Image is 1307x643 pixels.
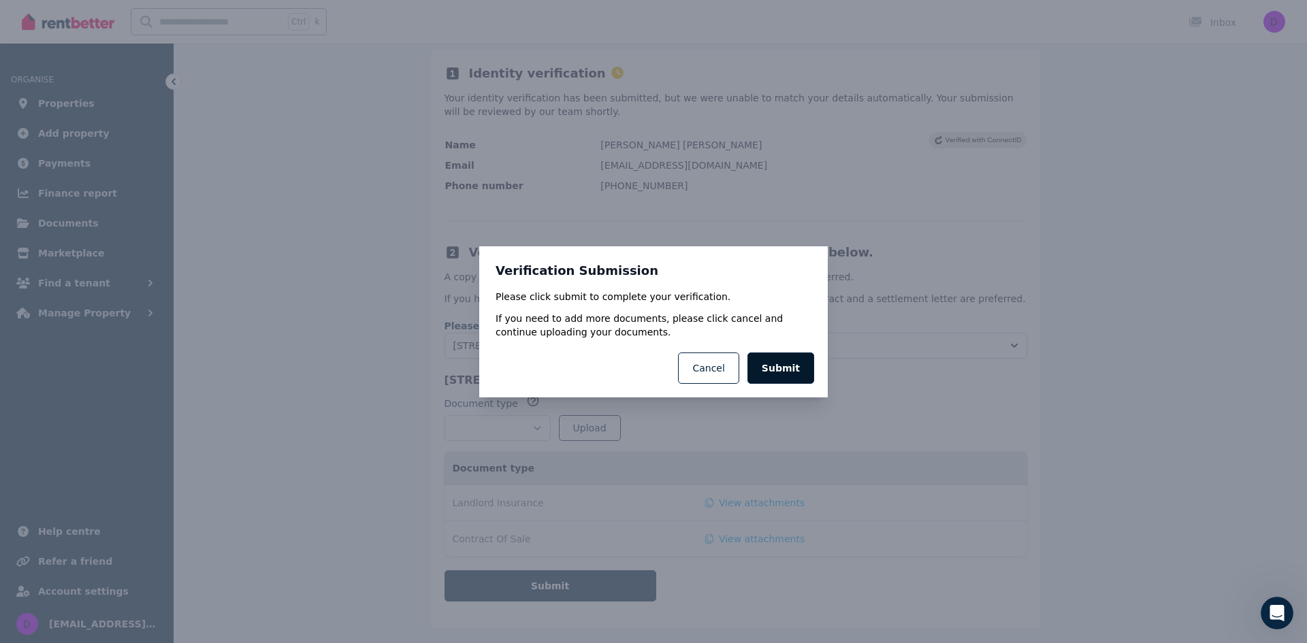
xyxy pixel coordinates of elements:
iframe: Intercom live chat [1261,597,1293,629]
button: Cancel [678,352,739,384]
h3: Verification Submission [496,263,811,279]
p: If you need to add more documents, please click cancel and continue uploading your documents. [496,312,811,339]
button: Submit [747,352,814,384]
p: Please click submit to complete your verification. [496,290,811,303]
